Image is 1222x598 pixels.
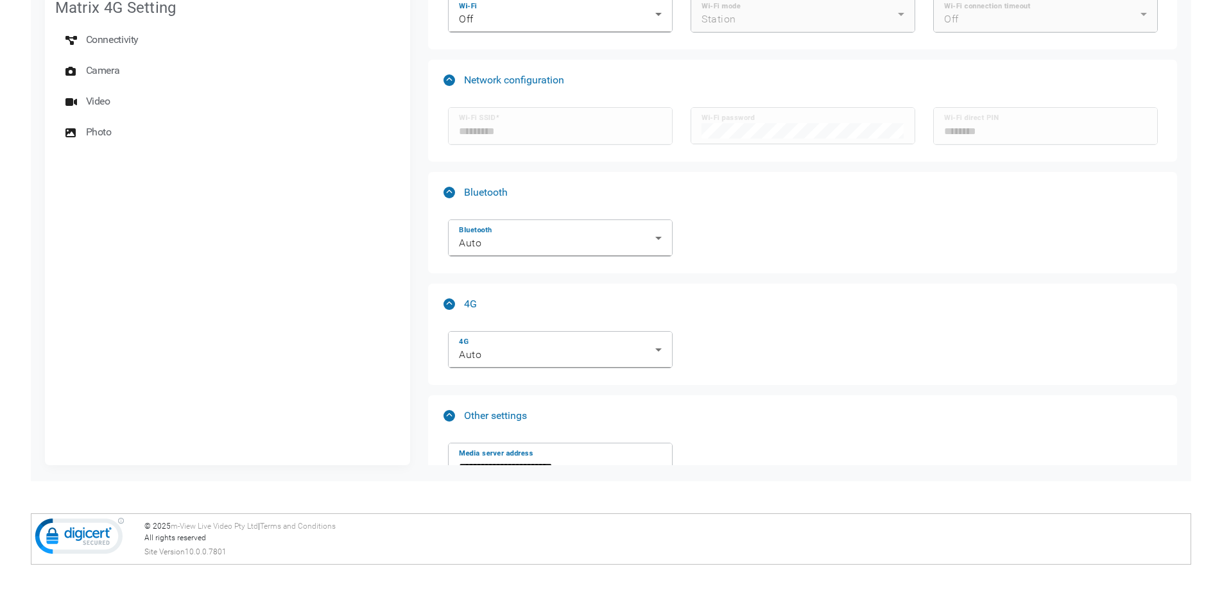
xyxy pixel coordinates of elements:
div: Network configuration [428,101,1177,162]
mat-label: Wi-Fi [459,1,477,10]
mat-label: Wi-Fi mode [701,1,741,10]
div: © 2025 | All rights reserved [144,520,1188,558]
mat-panel-title: 4G [443,298,1151,310]
div: 4G [428,325,1177,385]
span: 10.0.0.7801 [185,546,227,558]
span: Camera [86,58,120,83]
span: Auto [459,348,481,361]
span: Connectivity [86,27,139,53]
mat-label: Bluetooth [459,225,492,234]
mat-label: Media server address [459,448,533,457]
a: Terms and Conditions [260,522,336,531]
div: Bluetooth [428,213,1177,273]
mat-label: Wi-Fi SSID [459,113,495,122]
mat-panel-title: Network configuration [443,74,1151,86]
mat-panel-title: Bluetooth [443,186,1151,198]
span: Video [86,89,110,114]
mat-panel-title: Other settings [443,409,1151,422]
a: m-View Live Video Pty Ltd [171,522,258,531]
mat-label: 4G [459,337,469,346]
mat-label: Wi-Fi direct PIN [944,113,999,122]
span: Photo [86,119,112,145]
mat-expansion-panel-header: Bluetooth [428,172,1177,213]
span: Auto [459,237,481,249]
div: Other settings [428,436,1177,497]
mat-expansion-panel-header: 4G [428,284,1177,325]
span: Off [459,13,474,25]
div: Site Version [144,546,1188,558]
mat-label: Wi-Fi password [701,113,755,122]
img: DigiCert Secured Site Seal [35,517,125,561]
mat-expansion-panel-header: Other settings [428,395,1177,436]
mat-label: Wi-Fi connection timeout [944,1,1030,10]
mat-expansion-panel-header: Network configuration [428,60,1177,101]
